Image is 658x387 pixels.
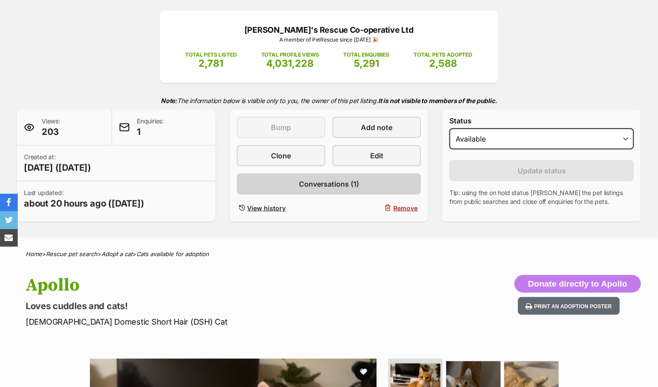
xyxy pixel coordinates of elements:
span: View history [248,203,286,213]
a: Add note [333,117,421,138]
a: Clone [237,145,325,166]
p: [PERSON_NAME]'s Rescue Co-operative Ltd [173,24,485,36]
a: Conversations (1) [237,173,422,195]
span: 2,781 [199,57,224,69]
p: Last updated: [24,188,144,210]
a: Edit [333,145,421,166]
p: TOTAL PETS ADOPTED [414,51,472,59]
span: [DATE] ([DATE]) [24,161,91,174]
span: Clone [271,150,291,161]
a: Home [26,250,42,257]
button: favourite [355,363,372,381]
span: Add note [361,122,393,133]
p: TOTAL PROFILE VIEWS [261,51,319,59]
span: 2,588 [429,57,457,69]
p: TOTAL PETS LISTED [186,51,237,59]
p: Tip: using the on hold status [PERSON_NAME] the pet listings from public searches and close off e... [449,188,634,206]
span: Update status [518,165,566,176]
button: Print an adoption poster [518,297,620,315]
button: Donate directly to Apollo [515,275,641,293]
span: 1 [137,126,164,138]
span: Edit [370,150,383,161]
a: View history [237,202,325,215]
p: A member of PetRescue since [DATE] 🎉 [173,36,485,44]
button: Bump [237,117,325,138]
h1: Apollo [26,275,400,295]
a: Adopt a cat [101,250,132,257]
button: Remove [333,202,421,215]
span: about 20 hours ago ([DATE]) [24,197,144,210]
strong: Note: [161,97,177,104]
a: Cats available for adoption [136,250,209,257]
p: Loves cuddles and cats! [26,300,400,312]
label: Status [449,117,634,125]
span: 5,291 [354,57,379,69]
button: Update status [449,160,634,181]
p: [DEMOGRAPHIC_DATA] Domestic Short Hair (DSH) Cat [26,316,400,328]
div: > > > [4,251,654,257]
p: Views: [42,117,60,138]
strong: It is not visible to members of the public. [378,97,497,104]
span: Remove [393,203,418,213]
span: 4,031,228 [267,57,314,69]
span: Bump [271,122,291,133]
span: Conversations (1) [299,179,359,189]
a: Rescue pet search [46,250,97,257]
span: 203 [42,126,60,138]
p: Created at: [24,153,91,174]
p: Enquiries: [137,117,164,138]
p: The information below is visible only to you, the owner of this pet listing. [17,92,641,110]
p: TOTAL ENQUIRIES [344,51,389,59]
